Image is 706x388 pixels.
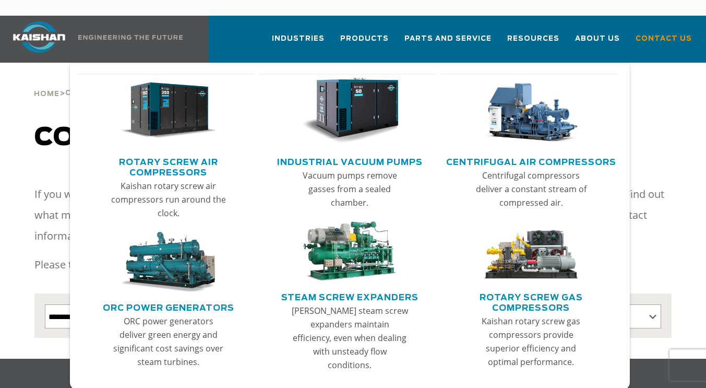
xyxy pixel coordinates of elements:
[472,169,591,209] p: Centrifugal compressors deliver a constant stream of compressed air.
[34,184,672,246] p: If you want to learn more about us and what we can do for you, our team is happy to answer any qu...
[110,314,228,369] p: ORC power generators deliver green energy and significant cost savings over steam turbines.
[340,33,389,45] span: Products
[120,232,218,292] img: thumb-ORC-Power-Generators
[507,25,559,61] a: Resources
[34,254,672,275] p: Please tell us the nature of your inquiry.
[404,33,492,45] span: Parts and Service
[34,91,59,98] span: Home
[636,25,692,61] a: Contact Us
[82,153,255,179] a: Rotary Screw Air Compressors
[272,25,325,61] a: Industries
[575,25,620,61] a: About Us
[103,299,234,314] a: ORC Power Generators
[575,33,620,45] span: About Us
[110,179,228,220] p: Kaishan rotary screw air compressors run around the clock.
[404,25,492,61] a: Parts and Service
[291,169,409,209] p: Vacuum pumps remove gasses from a sealed chamber.
[65,90,122,97] span: Contact Us
[472,314,591,369] p: Kaishan rotary screw gas compressors provide superior efficiency and optimal performance.
[291,304,409,372] p: [PERSON_NAME] steam screw expanders maintain efficiency, even when dealing with unsteady flow con...
[34,125,219,150] span: Contact us
[34,63,122,102] div: >
[272,33,325,45] span: Industries
[78,35,183,40] img: Engineering the future
[281,288,418,304] a: Steam Screw Expanders
[277,153,423,169] a: Industrial Vacuum Pumps
[446,153,616,169] a: Centrifugal Air Compressors
[445,288,618,314] a: Rotary Screw Gas Compressors
[340,25,389,61] a: Products
[507,33,559,45] span: Resources
[120,78,218,144] img: thumb-Rotary-Screw-Air-Compressors
[483,78,580,144] img: thumb-Centrifugal-Air-Compressors
[483,221,580,282] img: thumb-Rotary-Screw-Gas-Compressors
[636,33,692,45] span: Contact Us
[301,221,399,282] img: thumb-Steam-Screw-Expanders
[301,78,399,144] img: thumb-Industrial-Vacuum-Pumps
[34,89,59,98] a: Home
